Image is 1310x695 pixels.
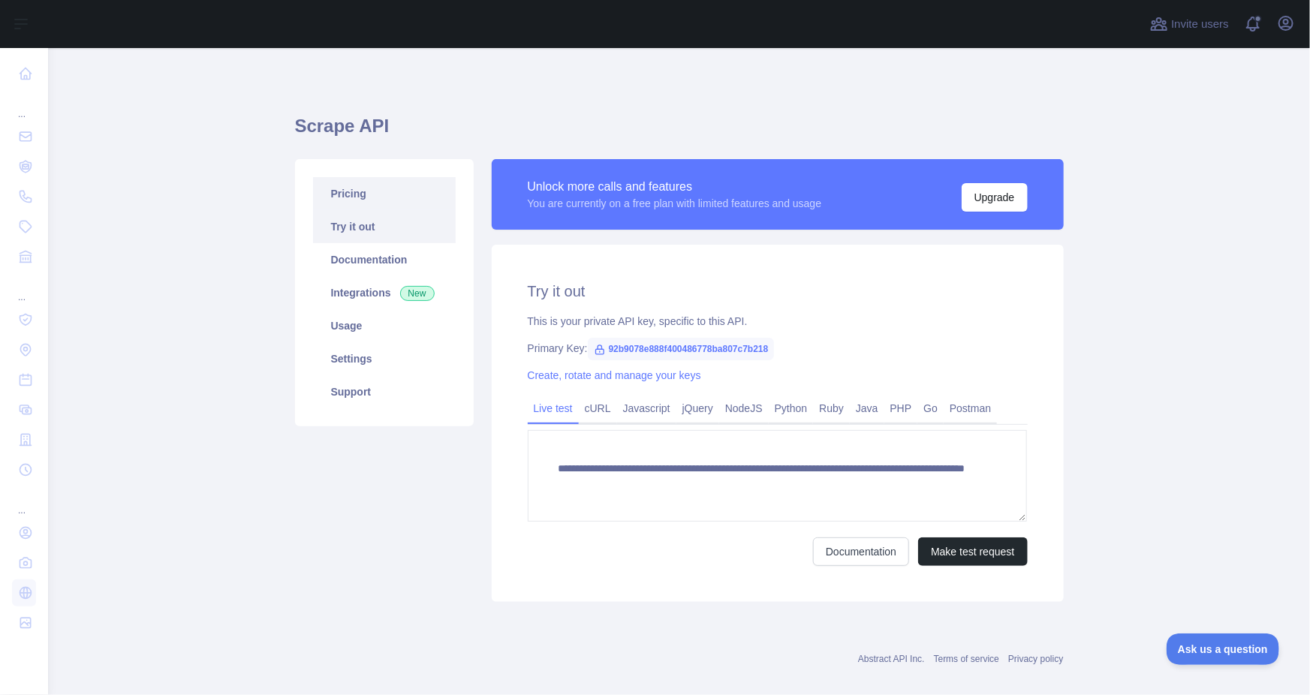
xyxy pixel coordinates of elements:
[313,210,456,243] a: Try it out
[850,396,884,420] a: Java
[813,537,909,566] a: Documentation
[769,396,814,420] a: Python
[1008,654,1063,664] a: Privacy policy
[934,654,999,664] a: Terms of service
[12,90,36,120] div: ...
[313,177,456,210] a: Pricing
[918,537,1027,566] button: Make test request
[528,196,822,211] div: You are currently on a free plan with limited features and usage
[295,114,1064,150] h1: Scrape API
[719,396,769,420] a: NodeJS
[579,396,617,420] a: cURL
[313,375,456,408] a: Support
[528,341,1028,356] div: Primary Key:
[528,178,822,196] div: Unlock more calls and features
[676,396,719,420] a: jQuery
[588,338,775,360] span: 92b9078e888f400486778ba807c7b218
[528,396,579,420] a: Live test
[12,273,36,303] div: ...
[313,342,456,375] a: Settings
[944,396,997,420] a: Postman
[617,396,676,420] a: Javascript
[528,369,701,381] a: Create, rotate and manage your keys
[858,654,925,664] a: Abstract API Inc.
[1167,633,1280,665] iframe: Toggle Customer Support
[12,486,36,516] div: ...
[313,276,456,309] a: Integrations New
[884,396,918,420] a: PHP
[528,281,1028,302] h2: Try it out
[313,243,456,276] a: Documentation
[962,183,1028,212] button: Upgrade
[813,396,850,420] a: Ruby
[528,314,1028,329] div: This is your private API key, specific to this API.
[1147,12,1232,36] button: Invite users
[400,286,435,301] span: New
[917,396,944,420] a: Go
[313,309,456,342] a: Usage
[1171,16,1229,33] span: Invite users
